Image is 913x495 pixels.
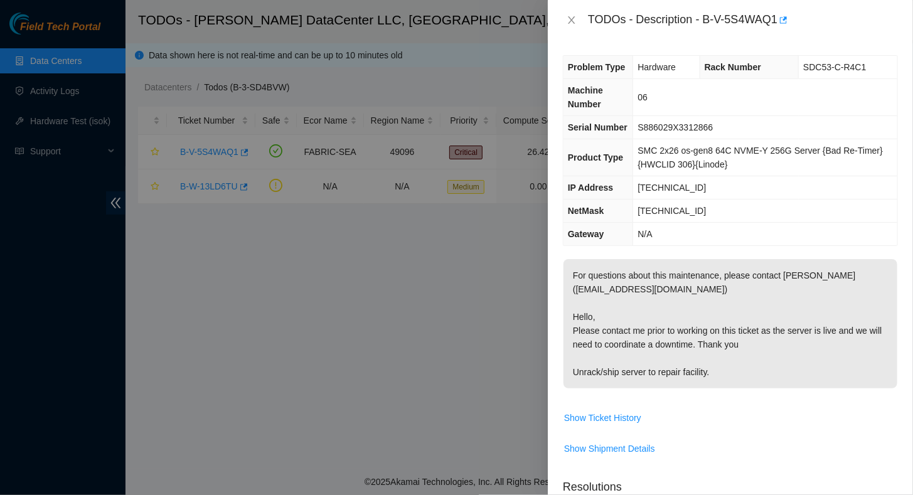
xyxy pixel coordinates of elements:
[803,62,866,72] span: SDC53-C-R4C1
[563,439,656,459] button: Show Shipment Details
[568,206,604,216] span: NetMask
[638,62,676,72] span: Hardware
[638,92,648,102] span: 06
[638,206,706,216] span: [TECHNICAL_ID]
[638,146,883,169] span: SMC 2x26 os-gen8 64C NVME-Y 256G Server {Bad Re-Timer}{HWCLID 306}{Linode}
[568,229,604,239] span: Gateway
[563,259,897,388] p: For questions about this maintenance, please contact [PERSON_NAME] ([EMAIL_ADDRESS][DOMAIN_NAME])...
[564,442,655,455] span: Show Shipment Details
[638,229,652,239] span: N/A
[564,411,641,425] span: Show Ticket History
[568,62,626,72] span: Problem Type
[568,85,603,109] span: Machine Number
[568,152,623,162] span: Product Type
[588,10,898,30] div: TODOs - Description - B-V-5S4WAQ1
[705,62,761,72] span: Rack Number
[638,183,706,193] span: [TECHNICAL_ID]
[638,122,713,132] span: S886029X3312866
[563,408,642,428] button: Show Ticket History
[568,122,627,132] span: Serial Number
[568,183,613,193] span: IP Address
[567,15,577,25] span: close
[563,14,580,26] button: Close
